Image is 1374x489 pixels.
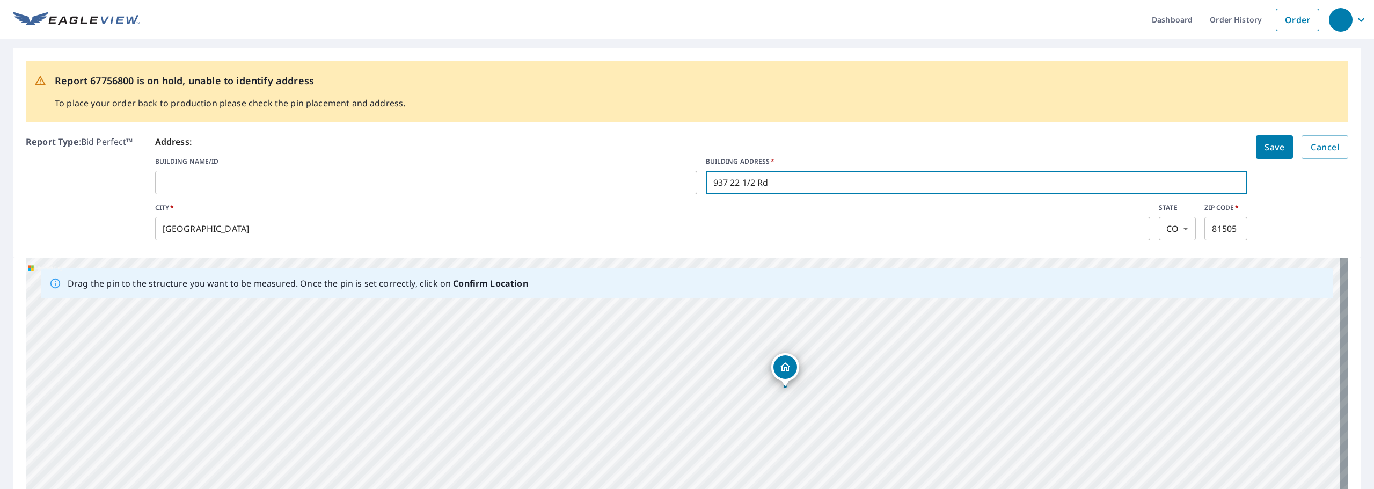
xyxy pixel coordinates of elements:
[453,278,528,289] b: Confirm Location
[26,136,79,148] b: Report Type
[1159,217,1196,240] div: CO
[771,353,799,386] div: Dropped pin, building 1, Residential property, 937 22 Rd grand junction, CO 81505
[55,74,405,88] p: Report 67756800 is on hold, unable to identify address
[1265,140,1284,155] span: Save
[155,203,1150,213] label: CITY
[1159,203,1196,213] label: STATE
[13,12,140,28] img: EV Logo
[1204,203,1247,213] label: ZIP CODE
[155,157,697,166] label: BUILDING NAME/ID
[26,135,133,240] p: : Bid Perfect™
[68,277,528,290] p: Drag the pin to the structure you want to be measured. Once the pin is set correctly, click on
[1311,140,1339,155] span: Cancel
[706,157,1248,166] label: BUILDING ADDRESS
[1256,135,1293,159] button: Save
[155,135,1248,148] p: Address:
[1302,135,1348,159] button: Cancel
[1166,224,1179,234] em: CO
[55,97,405,110] p: To place your order back to production please check the pin placement and address.
[1276,9,1319,31] a: Order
